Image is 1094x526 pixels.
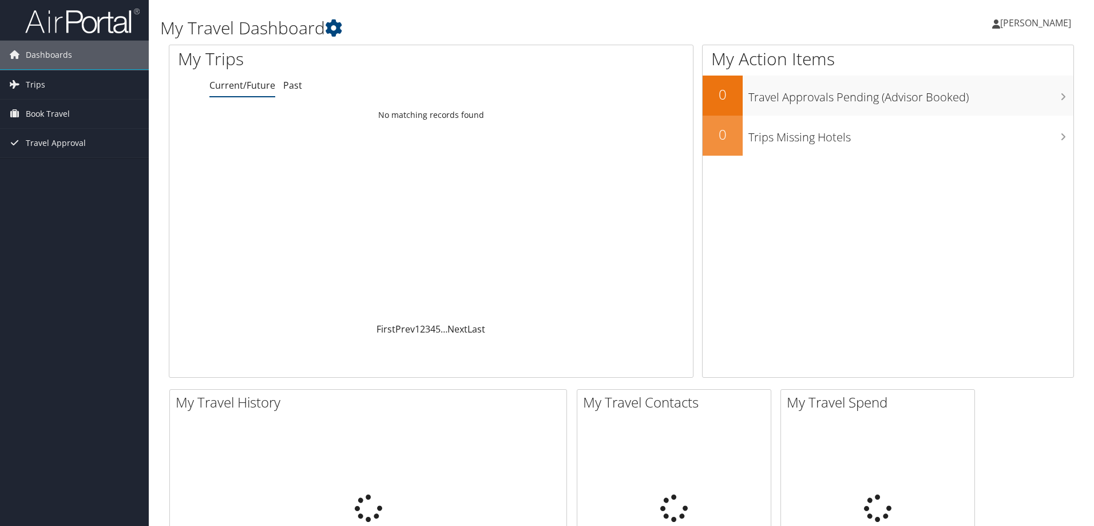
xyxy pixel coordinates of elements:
[1000,17,1071,29] span: [PERSON_NAME]
[420,323,425,335] a: 2
[26,41,72,69] span: Dashboards
[169,105,693,125] td: No matching records found
[703,76,1073,116] a: 0Travel Approvals Pending (Advisor Booked)
[176,393,566,412] h2: My Travel History
[583,393,771,412] h2: My Travel Contacts
[25,7,140,34] img: airportal-logo.png
[26,100,70,128] span: Book Travel
[415,323,420,335] a: 1
[26,129,86,157] span: Travel Approval
[441,323,447,335] span: …
[178,47,466,71] h1: My Trips
[430,323,435,335] a: 4
[467,323,485,335] a: Last
[209,79,275,92] a: Current/Future
[425,323,430,335] a: 3
[160,16,775,40] h1: My Travel Dashboard
[703,47,1073,71] h1: My Action Items
[748,124,1073,145] h3: Trips Missing Hotels
[447,323,467,335] a: Next
[435,323,441,335] a: 5
[26,70,45,99] span: Trips
[376,323,395,335] a: First
[395,323,415,335] a: Prev
[703,116,1073,156] a: 0Trips Missing Hotels
[748,84,1073,105] h3: Travel Approvals Pending (Advisor Booked)
[992,6,1083,40] a: [PERSON_NAME]
[283,79,302,92] a: Past
[787,393,974,412] h2: My Travel Spend
[703,125,743,144] h2: 0
[703,85,743,104] h2: 0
